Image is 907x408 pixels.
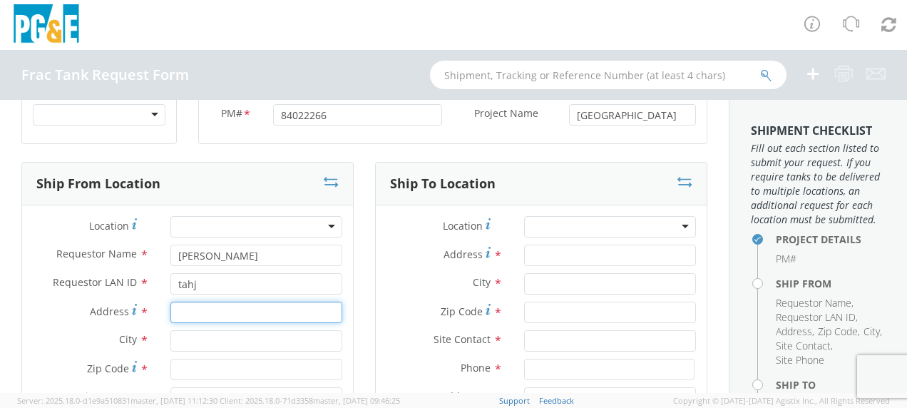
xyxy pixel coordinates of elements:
[390,177,496,191] h3: Ship To Location
[80,389,137,403] span: Site Contact
[434,332,491,346] span: Site Contact
[90,305,129,318] span: Address
[864,325,880,338] span: City
[87,362,129,375] span: Zip Code
[430,61,786,89] input: Shipment, Tracking or Reference Number (at least 4 chars)
[36,177,160,191] h3: Ship From Location
[56,247,137,260] span: Requestor Name
[776,339,831,352] span: Site Contact
[499,395,530,406] a: Support
[21,67,189,83] h4: Frac Tank Request Form
[53,275,137,289] span: Requestor LAN ID
[313,395,400,406] span: master, [DATE] 09:46:25
[220,395,400,406] span: Client: 2025.18.0-71d3358
[441,305,483,318] span: Zip Code
[864,325,882,339] li: ,
[474,106,538,123] span: Project Name
[461,361,491,374] span: Phone
[473,275,491,289] span: City
[89,219,129,233] span: Location
[751,125,886,138] h3: Shipment Checklist
[443,219,483,233] span: Location
[751,141,886,227] span: Fill out each section listed to submit your request. If you require tanks to be delivered to mult...
[11,4,82,46] img: pge-logo-06675f144f4cfa6a6814.png
[441,389,491,403] span: Add Notes
[776,325,814,339] li: ,
[444,248,483,261] span: Address
[776,310,858,325] li: ,
[818,325,860,339] li: ,
[776,252,796,265] span: PM#
[539,395,574,406] a: Feedback
[776,234,886,245] h4: Project Details
[776,325,812,338] span: Address
[130,395,217,406] span: master, [DATE] 11:12:30
[776,353,824,367] span: Site Phone
[818,325,858,338] span: Zip Code
[776,296,851,310] span: Requestor Name
[673,395,890,407] span: Copyright © [DATE]-[DATE] Agistix Inc., All Rights Reserved
[17,395,217,406] span: Server: 2025.18.0-d1e9a510831
[776,296,854,310] li: ,
[776,278,886,289] h4: Ship From
[221,106,242,123] span: PM#
[776,339,833,353] li: ,
[776,310,856,324] span: Requestor LAN ID
[119,332,137,346] span: City
[776,379,886,390] h4: Ship To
